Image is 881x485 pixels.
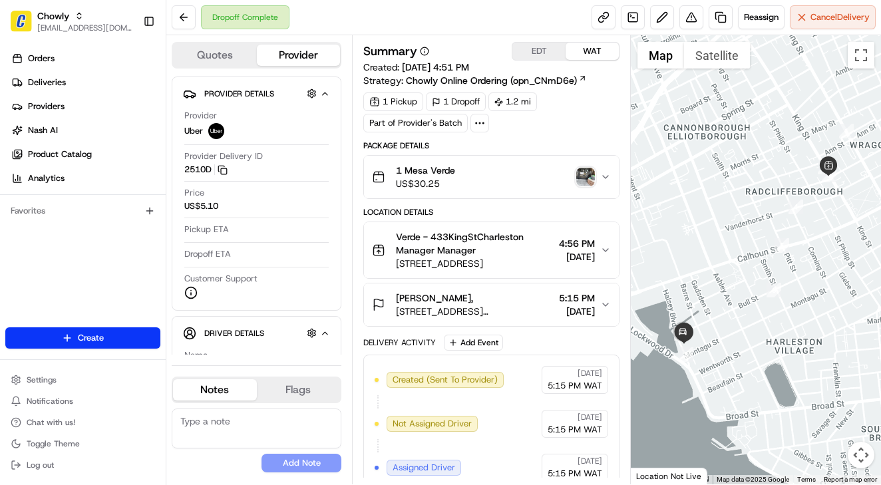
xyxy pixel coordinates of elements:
div: 4 [789,200,803,214]
span: Chat with us! [27,417,75,428]
span: Chowly Online Ordering (opn_CNmD6e) [406,74,577,87]
a: Providers [5,96,166,117]
img: uber-new-logo.jpeg [208,123,224,139]
div: Strategy: [363,74,587,87]
span: US$30.25 [396,177,455,190]
div: Delivery Activity [363,337,436,348]
div: 6 [767,283,781,297]
button: Chowly [37,9,69,23]
span: Analytics [28,172,65,184]
span: 5:15 PM WAT [548,380,602,392]
button: Provider [257,45,341,66]
div: Location Not Live [631,468,707,484]
button: Verde - 433KingStCharleston Manager Manager[STREET_ADDRESS]4:56 PM[DATE] [364,222,619,278]
a: Analytics [5,168,166,189]
span: 5:15 PM WAT [548,424,602,436]
span: Created: [363,61,469,74]
button: Log out [5,456,160,474]
span: US$5.10 [184,200,218,212]
button: Driver Details [183,322,330,344]
span: [DATE] [559,250,595,263]
a: Open this area in Google Maps (opens a new window) [634,467,678,484]
button: CancelDelivery [790,5,876,29]
span: 1 Mesa Verde [396,164,455,177]
span: Created (Sent To Provider) [393,374,498,386]
span: Driver Details [204,328,264,339]
span: Product Catalog [28,148,92,160]
button: EDT [512,43,566,60]
span: Provider [184,110,217,122]
a: Terms [797,476,816,483]
div: 1 [839,124,854,138]
span: Cancel Delivery [810,11,870,23]
span: Deliveries [28,77,66,88]
button: WAT [566,43,619,60]
button: Reassign [738,5,785,29]
span: Verde - 433KingStCharleston Manager Manager [396,230,554,257]
span: 4:56 PM [559,237,595,250]
button: Flags [257,379,341,401]
span: [DATE] [559,305,595,318]
span: Provider Delivery ID [184,150,263,162]
button: Toggle fullscreen view [848,42,874,69]
button: 2510D [184,164,228,176]
div: 8 [679,347,693,362]
a: Product Catalog [5,144,166,165]
button: Show street map [637,42,684,69]
span: Log out [27,460,54,470]
img: Google [634,467,678,484]
span: 5:15 PM [559,291,595,305]
span: Providers [28,100,65,112]
button: Show satellite imagery [684,42,750,69]
button: Toggle Theme [5,434,160,453]
button: Add Event [444,335,503,351]
span: [DATE] 4:51 PM [402,61,469,73]
button: Quotes [173,45,257,66]
span: Price [184,187,204,199]
a: Orders [5,48,166,69]
a: Report a map error [824,476,877,483]
span: [PERSON_NAME], [396,291,473,305]
span: Customer Support [184,273,258,285]
span: Orders [28,53,55,65]
span: Provider Details [204,88,274,99]
span: Pickup ETA [184,224,229,236]
div: 5 [775,238,789,253]
span: [DATE] [578,412,602,422]
div: 1 Dropoff [426,92,486,111]
a: Deliveries [5,72,166,93]
div: 3 [822,168,836,182]
button: Create [5,327,160,349]
button: Notifications [5,392,160,410]
span: [DATE] [578,368,602,379]
span: [STREET_ADDRESS][PERSON_NAME] [396,305,554,318]
a: Nash AI [5,120,166,141]
button: [PERSON_NAME],[STREET_ADDRESS][PERSON_NAME]5:15 PM[DATE] [364,283,619,326]
h3: Summary [363,45,417,57]
span: 5:15 PM WAT [548,468,602,480]
span: Dropoff ETA [184,248,231,260]
div: 1.2 mi [488,92,537,111]
div: 1 Pickup [363,92,423,111]
button: Provider Details [183,82,330,104]
a: Chowly Online Ordering (opn_CNmD6e) [406,74,587,87]
span: Nash AI [28,124,58,136]
div: Favorites [5,200,160,222]
img: photo_proof_of_delivery image [576,168,595,186]
div: Location Details [363,207,619,218]
button: Chat with us! [5,413,160,432]
span: Settings [27,375,57,385]
span: Uber [184,125,203,137]
span: Assigned Driver [393,462,455,474]
span: [DATE] [578,456,602,466]
img: Chowly [11,11,32,32]
button: Settings [5,371,160,389]
span: Create [78,332,104,344]
button: Map camera controls [848,442,874,468]
span: Not Assigned Driver [393,418,472,430]
button: [EMAIL_ADDRESS][DOMAIN_NAME] [37,23,132,33]
span: [STREET_ADDRESS] [396,257,554,270]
